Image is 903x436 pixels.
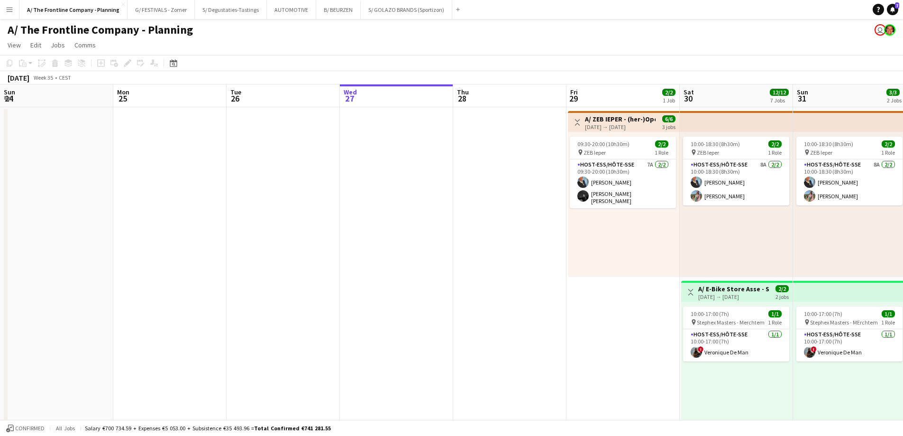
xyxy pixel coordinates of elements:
[663,97,675,104] div: 1 Job
[316,0,361,19] button: B/ BEURZEN
[882,310,895,317] span: 1/1
[768,310,782,317] span: 1/1
[770,89,789,96] span: 12/12
[887,97,902,104] div: 2 Jobs
[662,89,675,96] span: 2/2
[768,140,782,148] span: 2/2
[4,39,25,51] a: View
[655,140,668,148] span: 2/2
[691,310,729,317] span: 10:00-17:00 (7h)
[569,93,578,104] span: 29
[682,93,694,104] span: 30
[881,149,895,156] span: 1 Role
[698,285,769,293] h3: A/ E-Bike Store Asse - Stephex Masters (30+31/08)
[5,423,46,434] button: Confirmed
[895,2,899,9] span: 7
[19,0,128,19] button: A/ The Frontline Company - Planning
[584,149,606,156] span: ZEB Ieper
[2,93,15,104] span: 24
[361,0,452,19] button: S/ GOLAZO BRANDS (Sportizon)
[570,159,676,208] app-card-role: Host-ess/Hôte-sse7A2/209:30-20:00 (10h30m)[PERSON_NAME][PERSON_NAME] [PERSON_NAME]
[585,123,656,130] div: [DATE] → [DATE]
[770,97,788,104] div: 7 Jobs
[810,319,878,326] span: Stephex Masters - MErchtem
[195,0,267,19] button: S/ Degustaties-Tastings
[881,319,895,326] span: 1 Role
[796,329,903,362] app-card-role: Host-ess/Hôte-sse1/110:00-17:00 (7h)!Veronique De Man
[230,88,241,96] span: Tue
[570,137,676,208] app-job-card: 09:30-20:00 (10h30m)2/2 ZEB Ieper1 RoleHost-ess/Hôte-sse7A2/209:30-20:00 (10h30m)[PERSON_NAME][PE...
[655,149,668,156] span: 1 Role
[884,24,895,36] app-user-avatar: Peter Desart
[698,293,769,300] div: [DATE] → [DATE]
[59,74,71,81] div: CEST
[31,74,55,81] span: Week 35
[775,285,789,292] span: 2/2
[254,425,331,432] span: Total Confirmed €741 281.55
[662,122,675,130] div: 3 jobs
[684,88,694,96] span: Sat
[128,0,195,19] button: G/ FESTIVALS - Zomer
[683,306,789,362] app-job-card: 10:00-17:00 (7h)1/1 Stephex Masters - Merchtem1 RoleHost-ess/Hôte-sse1/110:00-17:00 (7h)!Veroniqu...
[342,93,357,104] span: 27
[887,4,898,15] a: 7
[585,115,656,123] h3: A/ ZEB IEPER - (her-)Opening nieuwe winkel (29+30+31/08)
[795,93,808,104] span: 31
[54,425,77,432] span: All jobs
[796,306,903,362] app-job-card: 10:00-17:00 (7h)1/1 Stephex Masters - MErchtem1 RoleHost-ess/Hôte-sse1/110:00-17:00 (7h)!Veroniqu...
[796,159,903,205] app-card-role: Host-ess/Hôte-sse8A2/210:00-18:30 (8h30m)[PERSON_NAME][PERSON_NAME]
[8,73,29,83] div: [DATE]
[116,93,129,104] span: 25
[683,137,789,205] app-job-card: 10:00-18:30 (8h30m)2/2 ZEB Ieper1 RoleHost-ess/Hôte-sse8A2/210:00-18:30 (8h30m)[PERSON_NAME][PERS...
[804,140,853,148] span: 10:00-18:30 (8h30m)
[457,88,469,96] span: Thu
[117,88,129,96] span: Mon
[27,39,45,51] a: Edit
[875,24,886,36] app-user-avatar: Sarah Mulowayi
[85,425,331,432] div: Salary €700 734.59 + Expenses €5 053.00 + Subsistence €35 493.96 =
[804,310,842,317] span: 10:00-17:00 (7h)
[811,346,817,352] span: !
[775,292,789,300] div: 2 jobs
[51,41,65,49] span: Jobs
[797,88,808,96] span: Sun
[15,425,45,432] span: Confirmed
[697,149,719,156] span: ZEB Ieper
[691,140,740,148] span: 10:00-18:30 (8h30m)
[683,329,789,362] app-card-role: Host-ess/Hôte-sse1/110:00-17:00 (7h)!Veronique De Man
[570,88,578,96] span: Fri
[344,88,357,96] span: Wed
[8,41,21,49] span: View
[698,346,703,352] span: !
[796,137,903,205] app-job-card: 10:00-18:30 (8h30m)2/2 ZEB Ieper1 RoleHost-ess/Hôte-sse8A2/210:00-18:30 (8h30m)[PERSON_NAME][PERS...
[697,319,765,326] span: Stephex Masters - Merchtem
[810,149,832,156] span: ZEB Ieper
[882,140,895,148] span: 2/2
[683,159,789,205] app-card-role: Host-ess/Hôte-sse8A2/210:00-18:30 (8h30m)[PERSON_NAME][PERSON_NAME]
[47,39,69,51] a: Jobs
[456,93,469,104] span: 28
[267,0,316,19] button: AUTOMOTIVE
[577,140,629,148] span: 09:30-20:00 (10h30m)
[768,319,782,326] span: 1 Role
[30,41,41,49] span: Edit
[229,93,241,104] span: 26
[8,23,193,37] h1: A/ The Frontline Company - Planning
[71,39,100,51] a: Comms
[74,41,96,49] span: Comms
[4,88,15,96] span: Sun
[886,89,900,96] span: 3/3
[662,115,675,122] span: 6/6
[768,149,782,156] span: 1 Role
